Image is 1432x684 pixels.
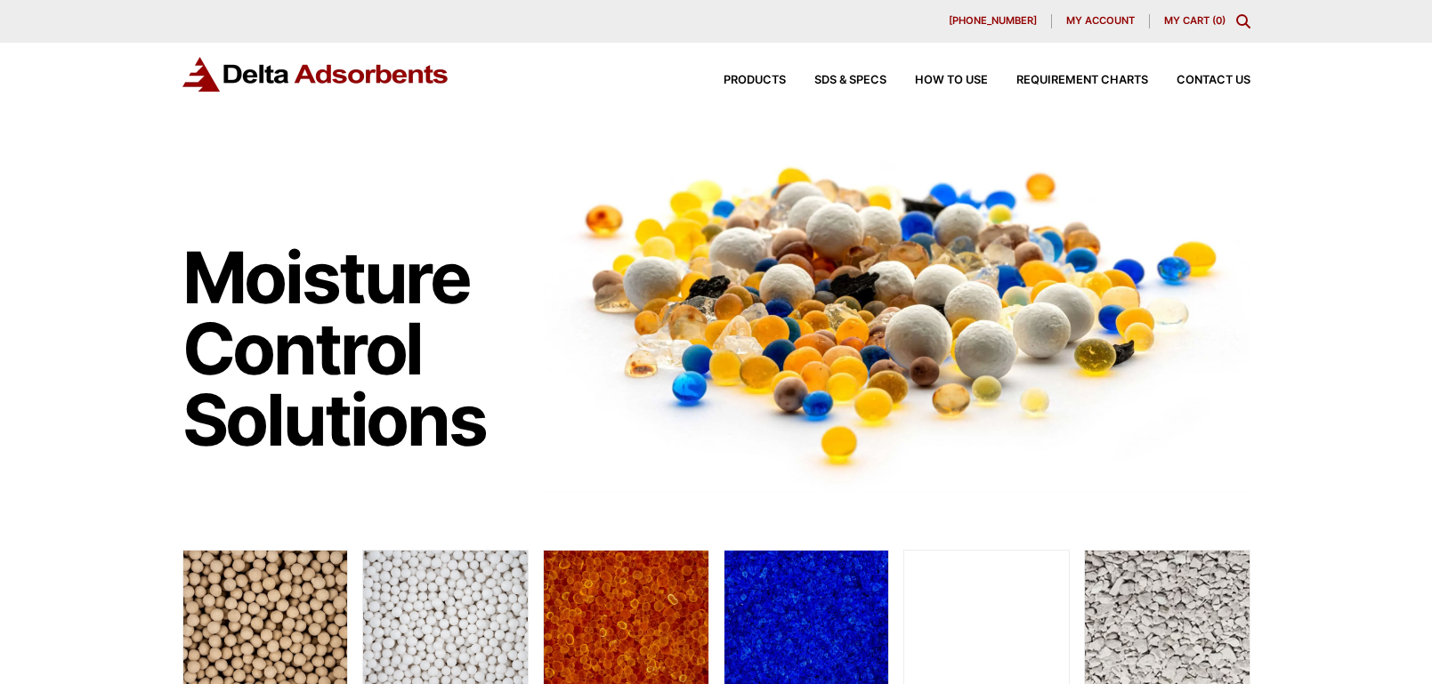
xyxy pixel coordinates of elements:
[695,75,786,86] a: Products
[1066,16,1135,26] span: My account
[1177,75,1250,86] span: Contact Us
[1236,14,1250,28] div: Toggle Modal Content
[786,75,886,86] a: SDS & SPECS
[1148,75,1250,86] a: Contact Us
[934,14,1052,28] a: [PHONE_NUMBER]
[543,134,1250,493] img: Image
[1052,14,1150,28] a: My account
[886,75,988,86] a: How to Use
[915,75,988,86] span: How to Use
[1216,14,1222,27] span: 0
[1164,14,1226,27] a: My Cart (0)
[724,75,786,86] span: Products
[182,57,449,92] img: Delta Adsorbents
[988,75,1148,86] a: Requirement Charts
[949,16,1037,26] span: [PHONE_NUMBER]
[814,75,886,86] span: SDS & SPECS
[182,242,526,455] h1: Moisture Control Solutions
[1016,75,1148,86] span: Requirement Charts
